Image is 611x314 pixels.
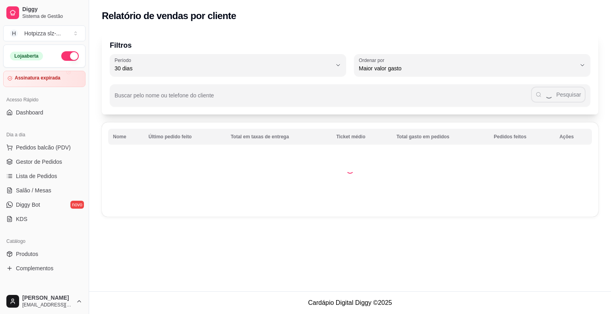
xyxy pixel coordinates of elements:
[16,109,43,116] span: Dashboard
[3,184,86,197] a: Salão / Mesas
[110,54,346,76] button: Período30 dias
[346,166,354,174] div: Loading
[16,186,51,194] span: Salão / Mesas
[24,29,61,37] div: Hotpizza slz- ...
[3,213,86,225] a: KDS
[3,93,86,106] div: Acesso Rápido
[3,262,86,275] a: Complementos
[61,51,79,61] button: Alterar Status
[22,6,82,13] span: Diggy
[16,201,40,209] span: Diggy Bot
[16,264,53,272] span: Complementos
[354,54,590,76] button: Ordenar porMaior valor gasto
[22,295,73,302] span: [PERSON_NAME]
[359,57,387,64] label: Ordenar por
[3,3,86,22] a: DiggySistema de Gestão
[16,172,57,180] span: Lista de Pedidos
[359,64,576,72] span: Maior valor gasto
[3,25,86,41] button: Select a team
[115,57,134,64] label: Período
[3,155,86,168] a: Gestor de Pedidos
[3,198,86,211] a: Diggy Botnovo
[10,52,43,60] div: Loja aberta
[3,141,86,154] button: Pedidos balcão (PDV)
[3,235,86,248] div: Catálogo
[10,29,18,37] span: H
[16,250,38,258] span: Produtos
[3,71,86,87] a: Assinatura expirada
[115,95,531,103] input: Buscar pelo nome ou telefone do cliente
[16,143,71,151] span: Pedidos balcão (PDV)
[15,75,60,81] article: Assinatura expirada
[110,40,590,51] p: Filtros
[3,170,86,182] a: Lista de Pedidos
[16,158,62,166] span: Gestor de Pedidos
[3,128,86,141] div: Dia a dia
[22,13,82,19] span: Sistema de Gestão
[89,291,611,314] footer: Cardápio Digital Diggy © 2025
[115,64,332,72] span: 30 dias
[102,10,236,22] h2: Relatório de vendas por cliente
[16,215,27,223] span: KDS
[6,287,28,294] span: Relatórios
[22,302,73,308] span: [EMAIL_ADDRESS][DOMAIN_NAME]
[3,292,86,311] button: [PERSON_NAME][EMAIL_ADDRESS][DOMAIN_NAME]
[3,248,86,260] a: Produtos
[3,106,86,119] a: Dashboard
